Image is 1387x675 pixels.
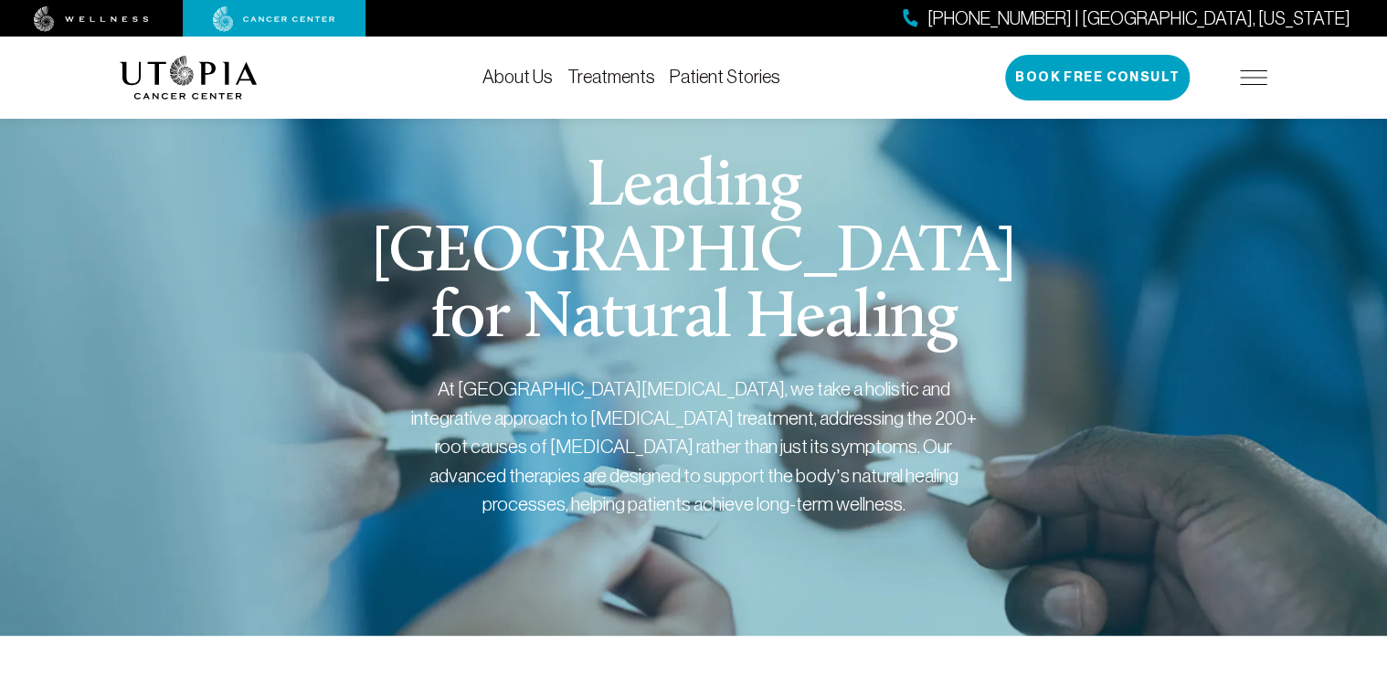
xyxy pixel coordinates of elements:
button: Book Free Consult [1005,55,1190,100]
a: [PHONE_NUMBER] | [GEOGRAPHIC_DATA], [US_STATE] [903,5,1350,32]
img: wellness [34,6,149,32]
img: logo [120,56,258,100]
span: [PHONE_NUMBER] | [GEOGRAPHIC_DATA], [US_STATE] [927,5,1350,32]
img: icon-hamburger [1240,70,1267,85]
a: Treatments [567,67,655,87]
div: At [GEOGRAPHIC_DATA][MEDICAL_DATA], we take a holistic and integrative approach to [MEDICAL_DATA]... [410,374,977,519]
h1: Leading [GEOGRAPHIC_DATA] for Natural Healing [344,155,1043,353]
img: cancer center [213,6,335,32]
a: Patient Stories [670,67,780,87]
a: About Us [482,67,553,87]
